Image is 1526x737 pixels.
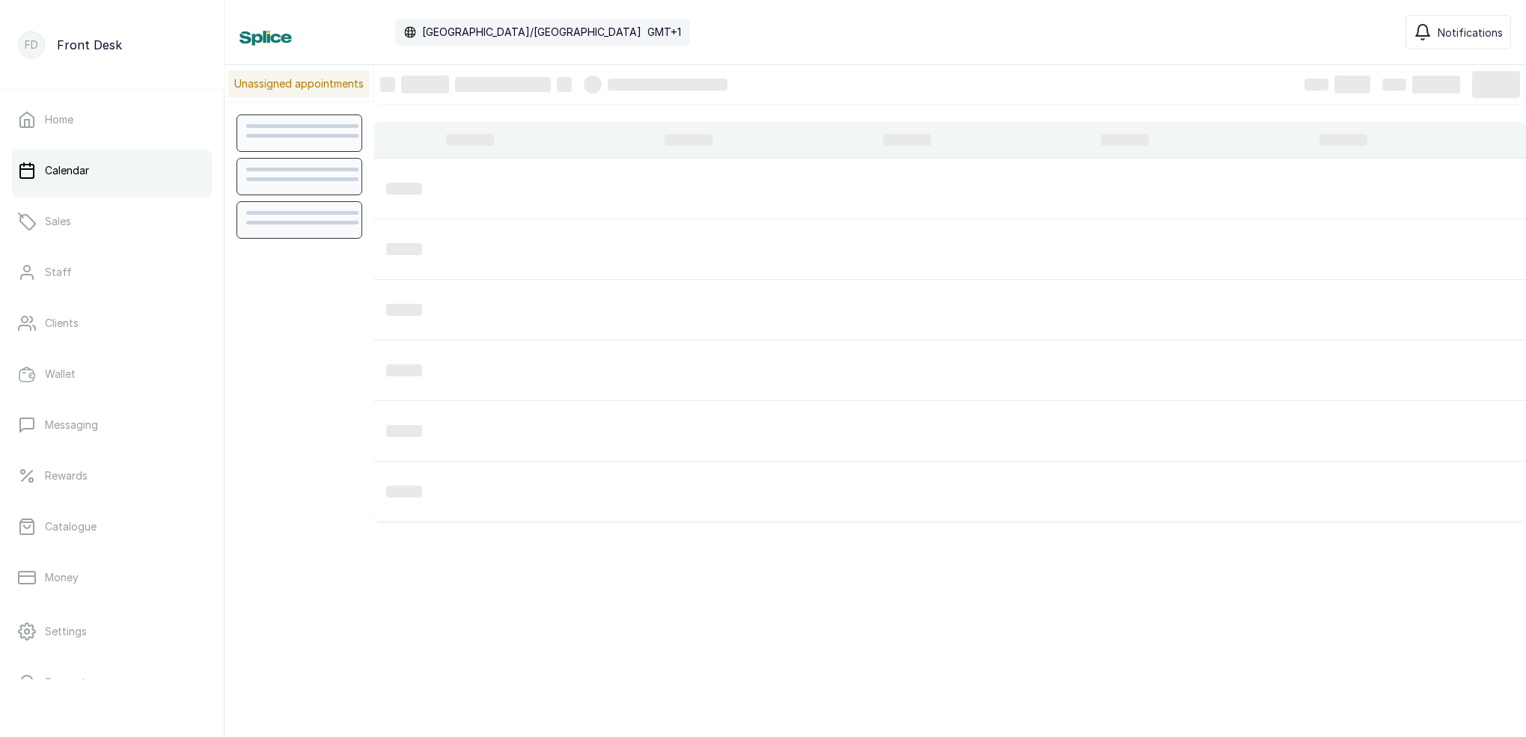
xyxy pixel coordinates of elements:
p: Front Desk [57,36,122,54]
p: Clients [45,316,79,331]
a: Sales [12,201,212,242]
p: [GEOGRAPHIC_DATA]/[GEOGRAPHIC_DATA] [422,25,641,40]
a: Clients [12,302,212,344]
a: Support [12,661,212,703]
button: Notifications [1406,15,1511,49]
span: Notifications [1438,25,1503,40]
p: FD [25,37,38,52]
p: Money [45,570,79,585]
p: Calendar [45,163,89,178]
a: Messaging [12,404,212,446]
a: Calendar [12,150,212,192]
p: Support [45,675,86,690]
p: Settings [45,624,87,639]
a: Wallet [12,353,212,395]
p: Sales [45,214,71,229]
p: Staff [45,265,72,280]
a: Catalogue [12,506,212,548]
a: Settings [12,611,212,652]
a: Home [12,99,212,141]
p: Wallet [45,367,76,382]
p: Home [45,112,73,127]
p: GMT+1 [647,25,681,40]
a: Rewards [12,455,212,497]
a: Staff [12,251,212,293]
p: Catalogue [45,519,97,534]
p: Messaging [45,418,98,432]
p: Rewards [45,468,88,483]
p: Unassigned appointments [228,70,370,97]
a: Money [12,557,212,599]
